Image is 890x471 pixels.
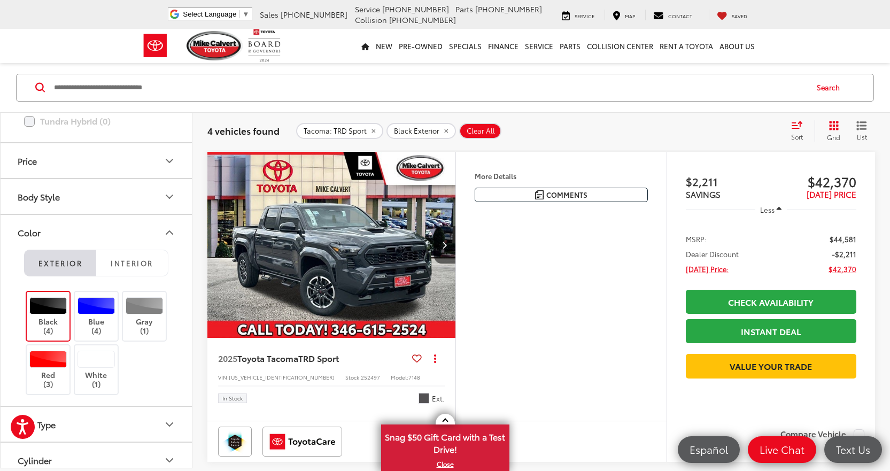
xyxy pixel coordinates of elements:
span: Contact [668,12,692,19]
label: Red (3) [27,351,70,389]
span: Grid [827,133,840,142]
div: Body Style [18,192,60,202]
a: Pre-Owned [396,29,446,63]
a: My Saved Vehicles [709,10,755,20]
a: Finance [485,29,522,63]
span: Less [760,205,775,214]
span: Select Language [183,10,236,18]
span: Interior [111,258,153,268]
button: Next image [434,226,455,264]
span: Live Chat [754,443,810,456]
a: Collision Center [584,29,656,63]
a: Select Language​ [183,10,249,18]
span: Dealer Discount [686,249,739,259]
a: Service [554,10,602,20]
button: remove Tacoma: TRD%20Sport [296,123,383,139]
span: $44,581 [830,234,856,244]
a: Value Your Trade [686,354,856,378]
a: 2025Toyota TacomaTRD Sport [218,352,408,364]
div: Price [18,156,37,166]
span: Ext. [432,393,445,404]
span: ▼ [242,10,249,18]
span: [PHONE_NUMBER] [389,14,456,25]
label: Tundra Hybrid (0) [24,112,168,131]
div: Fuel Type [18,420,56,430]
span: 4 vehicles found [207,124,280,137]
span: 252497 [361,373,380,381]
span: TRD Sport [298,352,339,364]
span: Comments [546,190,587,200]
label: Blue (4) [75,297,118,335]
span: Collision [355,14,387,25]
div: Price [163,155,176,167]
span: Sort [791,132,803,141]
span: Clear All [467,127,495,135]
h4: More Details [475,172,648,180]
a: Instant Deal [686,319,856,343]
div: Body Style [163,190,176,203]
a: New [373,29,396,63]
button: Clear All [459,123,501,139]
span: List [856,132,867,141]
span: Black Exterior [394,127,439,135]
button: List View [848,120,875,142]
span: Saved [732,12,747,19]
span: 7148 [408,373,420,381]
a: Español [678,436,740,463]
img: Toyota [135,28,175,63]
span: Snag $50 Gift Card with a Test Drive! [382,426,508,458]
span: Map [625,12,635,19]
button: Actions [426,349,445,367]
span: Stock: [345,373,361,381]
img: 2025 Toyota Tacoma TRD Sport [207,152,456,339]
span: MSRP: [686,234,707,244]
span: VIN: [218,373,229,381]
span: Toyota Tacoma [237,352,298,364]
button: Select sort value [786,120,815,142]
span: $42,370 [771,173,856,189]
img: Toyota Safety Sense Mike Calvert Toyota Houston TX [220,429,250,454]
span: [PHONE_NUMBER] [475,4,542,14]
div: Cylinder [163,454,176,467]
a: Check Availability [686,290,856,314]
span: Underground [419,393,429,404]
span: -$2,211 [832,249,856,259]
input: Search by Make, Model, or Keyword [53,75,807,101]
button: Less [755,200,787,219]
button: Search [807,74,855,101]
a: Home [358,29,373,63]
span: [DATE] Price: [686,264,729,274]
div: Color [18,228,41,238]
span: [DATE] PRICE [807,188,856,200]
label: Compare Vehicle [780,429,864,440]
span: Sales [260,9,278,20]
div: Cylinder [18,455,52,466]
a: Live Chat [748,436,816,463]
div: 2025 Toyota Tacoma TRD Sport 0 [207,152,456,338]
img: Mike Calvert Toyota [187,31,243,60]
span: Text Us [831,443,876,456]
span: Parts [455,4,473,14]
span: [US_VEHICLE_IDENTIFICATION_NUMBER] [229,373,335,381]
a: About Us [716,29,758,63]
button: Fuel TypeFuel Type [1,407,193,442]
a: Rent a Toyota [656,29,716,63]
div: Color [163,226,176,239]
button: Body StyleBody Style [1,180,193,214]
span: [PHONE_NUMBER] [281,9,347,20]
a: Service [522,29,556,63]
span: Service [575,12,594,19]
span: [PHONE_NUMBER] [382,4,449,14]
label: White (1) [75,351,118,389]
a: Parts [556,29,584,63]
a: 2025 Toyota Tacoma TRD Sport2025 Toyota Tacoma TRD Sport2025 Toyota Tacoma TRD Sport2025 Toyota T... [207,152,456,338]
span: $42,370 [829,264,856,274]
a: Text Us [824,436,882,463]
span: In Stock [222,396,243,401]
span: Model: [391,373,408,381]
span: SAVINGS [686,188,721,200]
div: Fuel Type [163,418,176,431]
button: PricePrice [1,144,193,179]
button: Comments [475,188,648,202]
